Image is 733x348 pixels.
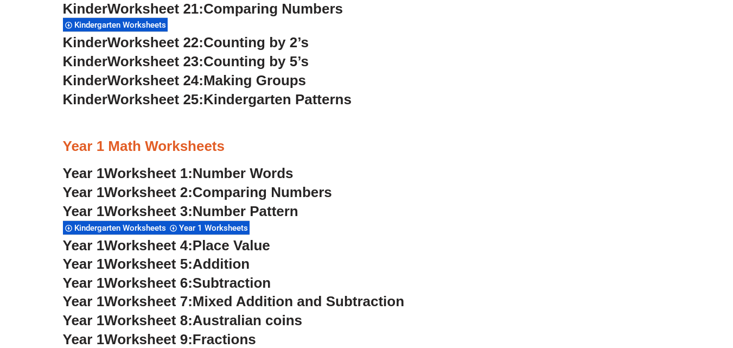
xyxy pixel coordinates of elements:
[63,331,256,347] a: Year 1Worksheet 9:Fractions
[107,34,203,50] span: Worksheet 22:
[63,256,250,272] a: Year 1Worksheet 5:Addition
[552,225,733,348] iframe: Chat Widget
[63,293,405,309] a: Year 1Worksheet 7:Mixed Addition and Subtraction
[63,1,107,17] span: Kinder
[104,256,193,272] span: Worksheet 5:
[203,1,343,17] span: Comparing Numbers
[63,312,302,328] a: Year 1Worksheet 8:Australian coins
[104,293,193,309] span: Worksheet 7:
[203,91,352,107] span: Kindergarten Patterns
[107,91,203,107] span: Worksheet 25:
[107,53,203,69] span: Worksheet 23:
[193,203,298,219] span: Number Pattern
[203,72,306,88] span: Making Groups
[104,312,193,328] span: Worksheet 8:
[63,165,294,181] a: Year 1Worksheet 1:Number Words
[63,203,298,219] a: Year 1Worksheet 3:Number Pattern
[74,20,169,30] span: Kindergarten Worksheets
[63,34,107,50] span: Kinder
[203,53,309,69] span: Counting by 5’s
[104,203,193,219] span: Worksheet 3:
[104,331,193,347] span: Worksheet 9:
[74,223,169,233] span: Kindergarten Worksheets
[193,312,302,328] span: Australian coins
[63,184,332,200] a: Year 1Worksheet 2:Comparing Numbers
[104,237,193,254] span: Worksheet 4:
[179,223,251,233] span: Year 1 Worksheets
[203,34,309,50] span: Counting by 2’s
[63,17,168,32] div: Kindergarten Worksheets
[107,72,203,88] span: Worksheet 24:
[63,220,168,235] div: Kindergarten Worksheets
[63,137,671,156] h3: Year 1 Math Worksheets
[193,165,294,181] span: Number Words
[63,91,107,107] span: Kinder
[193,275,271,291] span: Subtraction
[193,237,270,254] span: Place Value
[63,53,107,69] span: Kinder
[193,331,256,347] span: Fractions
[107,1,203,17] span: Worksheet 21:
[104,165,193,181] span: Worksheet 1:
[168,220,250,235] div: Year 1 Worksheets
[63,72,107,88] span: Kinder
[63,275,271,291] a: Year 1Worksheet 6:Subtraction
[193,184,332,200] span: Comparing Numbers
[193,293,404,309] span: Mixed Addition and Subtraction
[104,275,193,291] span: Worksheet 6:
[104,184,193,200] span: Worksheet 2:
[193,256,250,272] span: Addition
[63,237,270,254] a: Year 1Worksheet 4:Place Value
